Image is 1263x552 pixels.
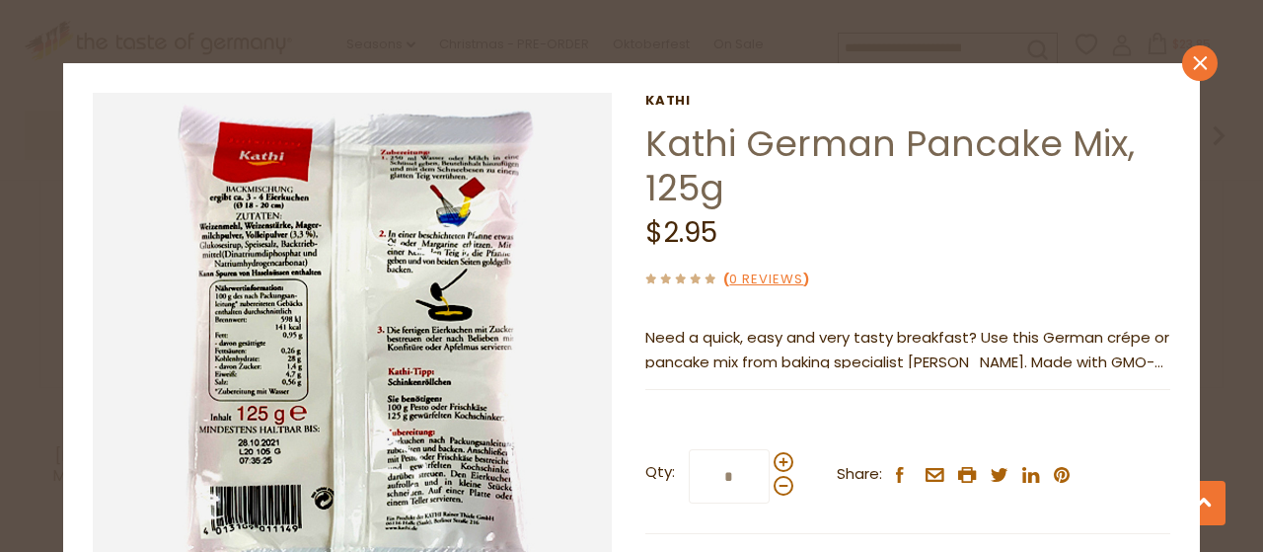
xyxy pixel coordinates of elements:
span: Share: [837,462,882,487]
input: Qty: [689,449,770,504]
span: ( ) [723,270,809,288]
span: $2.95 [645,213,717,252]
a: Kathi [645,93,1170,109]
a: 0 Reviews [729,270,803,290]
strong: Qty: [645,460,675,485]
a: Kathi German Pancake Mix, 125g [645,118,1135,213]
p: Need a quick, easy and very tasty breakfast? Use this German crépe or pancake mix from baking spe... [645,326,1170,375]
